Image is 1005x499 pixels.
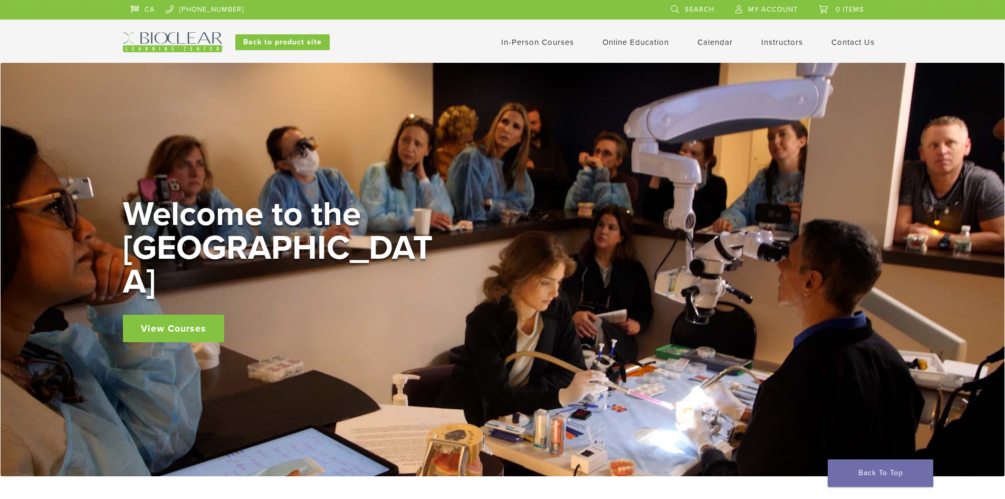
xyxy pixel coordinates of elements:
[602,37,669,47] a: Online Education
[685,5,714,14] span: Search
[235,34,330,50] a: Back to product site
[123,315,224,342] a: View Courses
[123,32,222,52] img: Bioclear
[836,5,864,14] span: 0 items
[828,459,933,487] a: Back To Top
[123,197,439,299] h2: Welcome to the [GEOGRAPHIC_DATA]
[697,37,733,47] a: Calendar
[501,37,574,47] a: In-Person Courses
[761,37,803,47] a: Instructors
[748,5,798,14] span: My Account
[831,37,875,47] a: Contact Us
